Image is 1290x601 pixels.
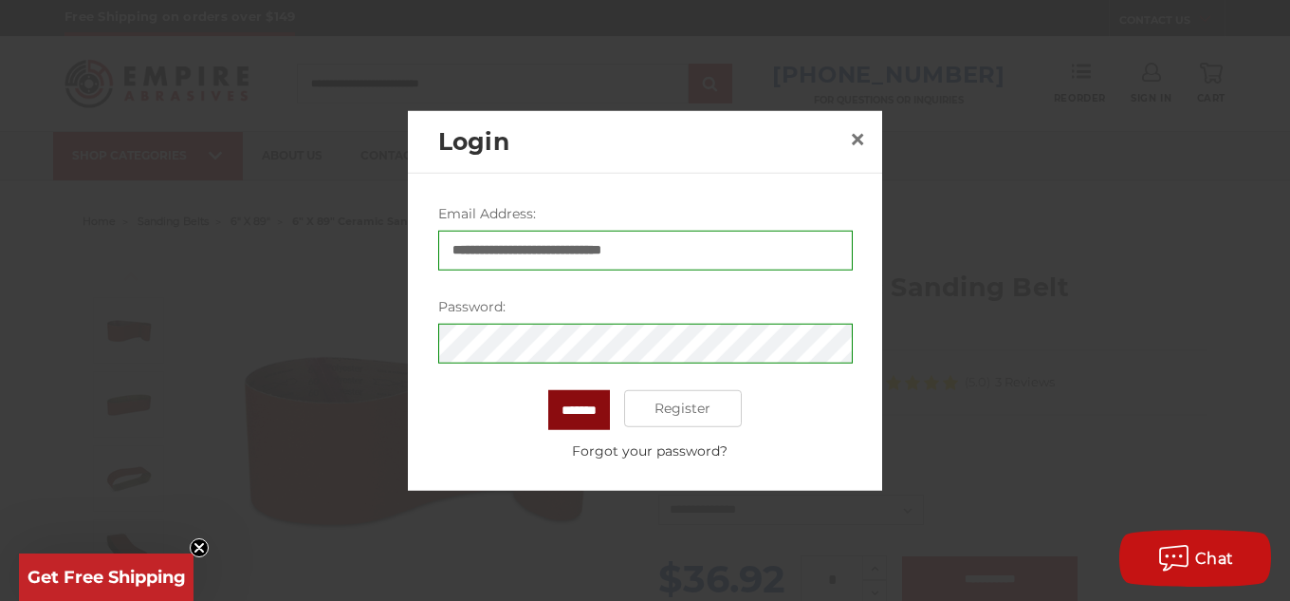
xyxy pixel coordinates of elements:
button: Close teaser [190,538,209,557]
label: Email Address: [438,203,853,223]
button: Chat [1119,530,1271,587]
span: × [849,121,866,158]
div: Get Free ShippingClose teaser [19,554,193,601]
label: Password: [438,296,853,316]
a: Close [842,124,873,155]
a: Forgot your password? [448,441,852,460]
a: Register [624,389,743,427]
span: Chat [1195,550,1234,568]
h2: Login [438,123,842,160]
span: Get Free Shipping [28,567,186,588]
